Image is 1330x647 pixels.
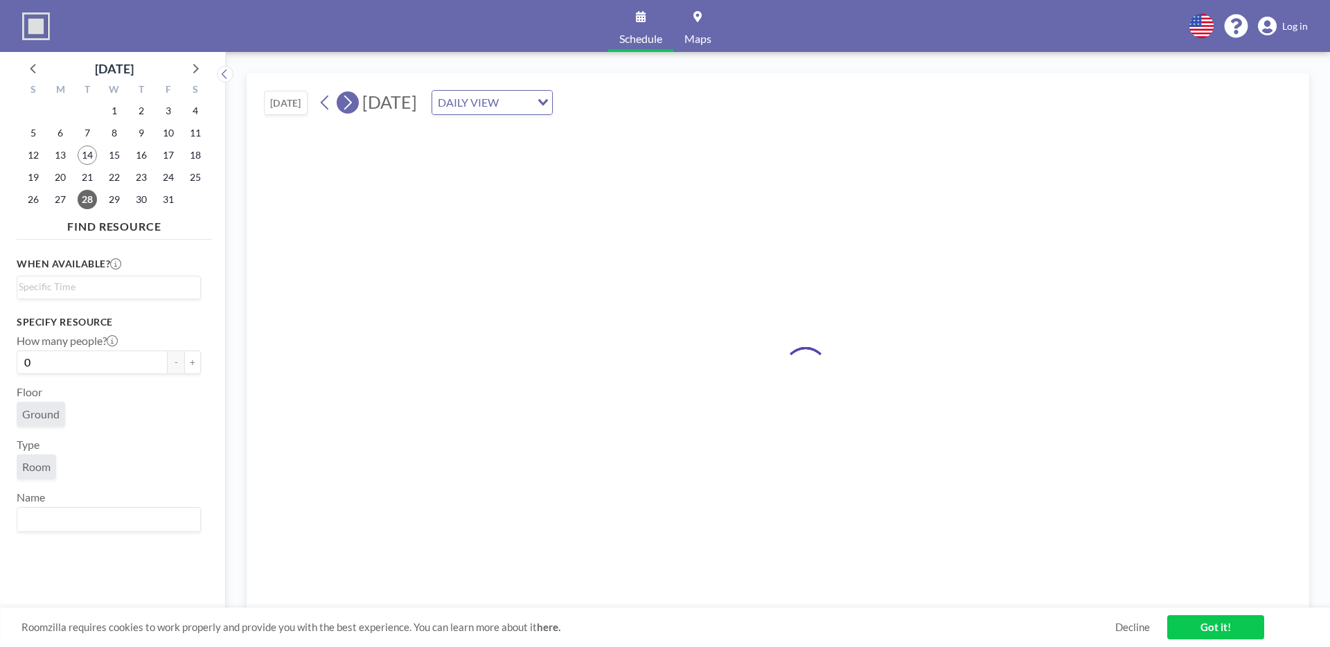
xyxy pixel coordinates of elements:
[503,94,529,112] input: Search for option
[19,279,193,294] input: Search for option
[132,145,151,165] span: Thursday, October 16, 2025
[78,123,97,143] span: Tuesday, October 7, 2025
[95,59,134,78] div: [DATE]
[432,91,552,114] div: Search for option
[105,123,124,143] span: Wednesday, October 8, 2025
[17,316,201,328] h3: Specify resource
[20,82,47,100] div: S
[186,101,205,121] span: Saturday, October 4, 2025
[51,190,70,209] span: Monday, October 27, 2025
[105,145,124,165] span: Wednesday, October 15, 2025
[51,145,70,165] span: Monday, October 13, 2025
[168,351,184,374] button: -
[186,168,205,187] span: Saturday, October 25, 2025
[159,101,178,121] span: Friday, October 3, 2025
[51,168,70,187] span: Monday, October 20, 2025
[19,511,193,529] input: Search for option
[684,33,711,44] span: Maps
[17,508,200,531] div: Search for option
[24,168,43,187] span: Sunday, October 19, 2025
[22,407,60,420] span: Ground
[127,82,154,100] div: T
[51,123,70,143] span: Monday, October 6, 2025
[1115,621,1150,634] a: Decline
[74,82,101,100] div: T
[159,145,178,165] span: Friday, October 17, 2025
[17,438,39,452] label: Type
[22,12,50,40] img: organization-logo
[159,123,178,143] span: Friday, October 10, 2025
[17,385,42,399] label: Floor
[184,351,201,374] button: +
[159,168,178,187] span: Friday, October 24, 2025
[537,621,560,633] a: here.
[17,276,200,297] div: Search for option
[78,168,97,187] span: Tuesday, October 21, 2025
[17,334,118,348] label: How many people?
[22,460,51,473] span: Room
[132,168,151,187] span: Thursday, October 23, 2025
[78,190,97,209] span: Tuesday, October 28, 2025
[132,101,151,121] span: Thursday, October 2, 2025
[24,145,43,165] span: Sunday, October 12, 2025
[47,82,74,100] div: M
[435,94,502,112] span: DAILY VIEW
[1167,615,1264,639] a: Got it!
[154,82,181,100] div: F
[78,145,97,165] span: Tuesday, October 14, 2025
[1282,20,1308,33] span: Log in
[132,190,151,209] span: Thursday, October 30, 2025
[132,123,151,143] span: Thursday, October 9, 2025
[362,91,417,112] span: [DATE]
[24,123,43,143] span: Sunday, October 5, 2025
[21,621,1115,634] span: Roomzilla requires cookies to work properly and provide you with the best experience. You can lea...
[186,123,205,143] span: Saturday, October 11, 2025
[181,82,209,100] div: S
[186,145,205,165] span: Saturday, October 18, 2025
[264,91,308,115] button: [DATE]
[17,490,45,504] label: Name
[17,214,212,233] h4: FIND RESOURCE
[1258,17,1308,36] a: Log in
[159,190,178,209] span: Friday, October 31, 2025
[105,190,124,209] span: Wednesday, October 29, 2025
[619,33,662,44] span: Schedule
[105,168,124,187] span: Wednesday, October 22, 2025
[101,82,128,100] div: W
[24,190,43,209] span: Sunday, October 26, 2025
[105,101,124,121] span: Wednesday, October 1, 2025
